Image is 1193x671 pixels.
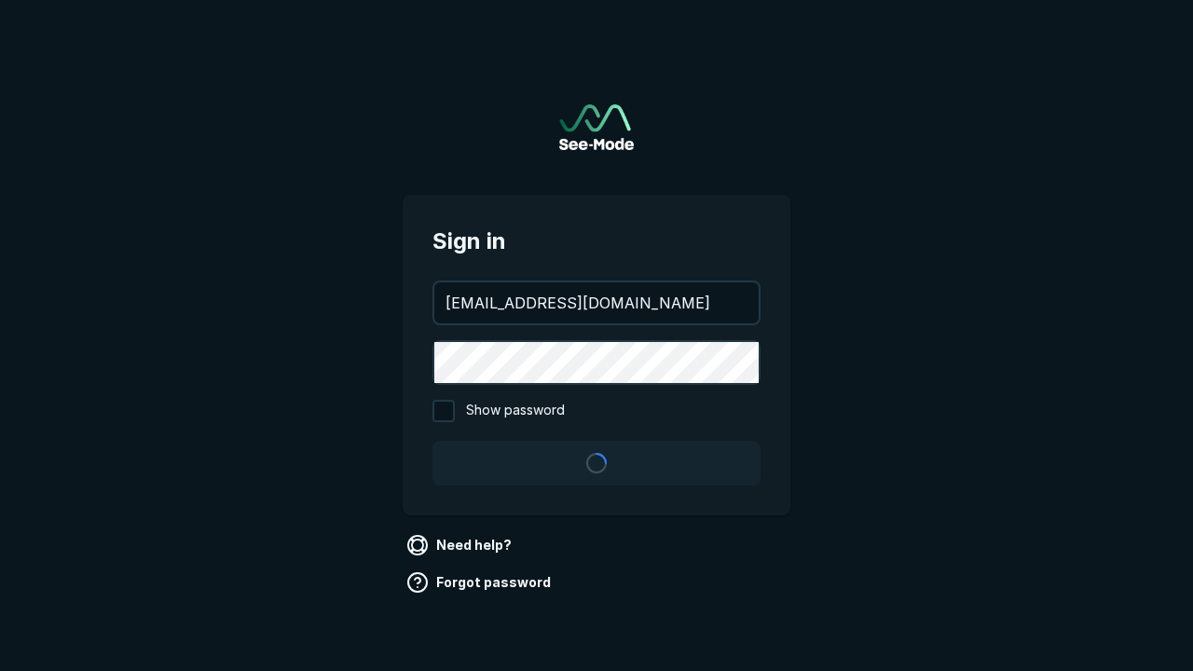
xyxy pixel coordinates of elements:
a: Go to sign in [559,104,634,150]
a: Forgot password [403,568,558,597]
span: Sign in [432,225,761,258]
input: your@email.com [434,282,759,323]
img: See-Mode Logo [559,104,634,150]
span: Show password [466,400,565,422]
a: Need help? [403,530,519,560]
